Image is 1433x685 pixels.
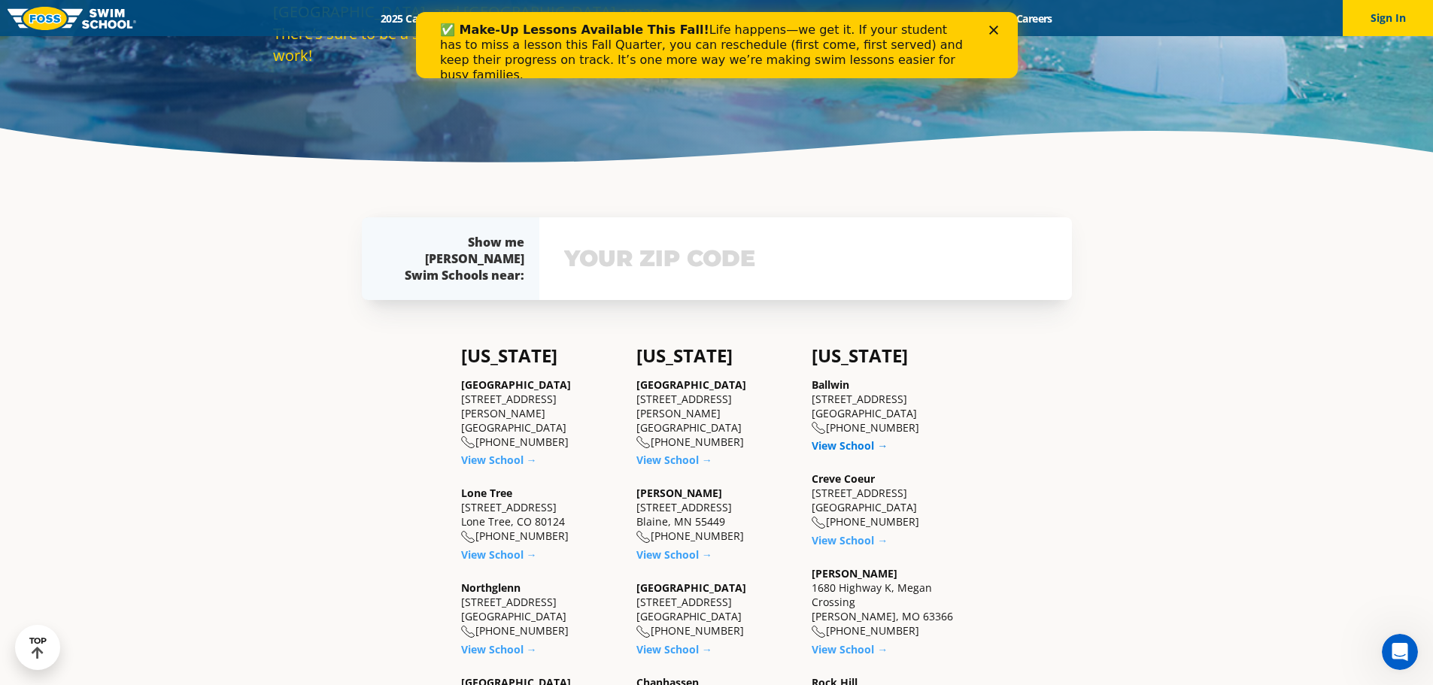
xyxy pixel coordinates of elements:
a: View School → [461,547,537,562]
div: Show me [PERSON_NAME] Swim Schools near: [392,234,524,283]
div: [STREET_ADDRESS] [GEOGRAPHIC_DATA] [PHONE_NUMBER] [812,377,972,435]
a: View School → [461,453,537,467]
a: Lone Tree [461,486,512,500]
img: location-phone-o-icon.svg [812,422,826,435]
a: [GEOGRAPHIC_DATA] [461,377,571,392]
a: Northglenn [461,580,521,595]
a: Blog [955,11,1003,26]
a: View School → [812,642,888,656]
a: Careers [1003,11,1065,26]
a: [GEOGRAPHIC_DATA] [636,580,746,595]
div: Life happens—we get it. If your student has to miss a lesson this Fall Quarter, you can reschedul... [24,11,554,71]
div: Close [573,14,588,23]
a: View School → [636,642,712,656]
img: location-phone-o-icon.svg [461,531,475,544]
a: [PERSON_NAME] [636,486,722,500]
a: Ballwin [812,377,849,392]
div: [STREET_ADDRESS] Blaine, MN 55449 [PHONE_NUMBER] [636,486,797,544]
img: location-phone-o-icon.svg [461,436,475,449]
div: [STREET_ADDRESS] [GEOGRAPHIC_DATA] [PHONE_NUMBER] [461,580,621,638]
a: Schools [462,11,525,26]
div: [STREET_ADDRESS] [GEOGRAPHIC_DATA] [PHONE_NUMBER] [636,580,797,638]
h4: [US_STATE] [636,345,797,366]
a: About [PERSON_NAME] [657,11,797,26]
input: YOUR ZIP CODE [560,237,1051,280]
b: ✅ Make-Up Lessons Available This Fall! [24,11,293,25]
a: Creve Coeur [812,471,875,486]
iframe: Intercom live chat banner [416,12,1018,78]
a: 2025 Calendar [368,11,462,26]
h4: [US_STATE] [461,345,621,366]
h4: [US_STATE] [812,345,972,366]
div: [STREET_ADDRESS][PERSON_NAME] [GEOGRAPHIC_DATA] [PHONE_NUMBER] [461,377,621,450]
img: location-phone-o-icon.svg [636,531,651,544]
div: [STREET_ADDRESS][PERSON_NAME] [GEOGRAPHIC_DATA] [PHONE_NUMBER] [636,377,797,450]
img: location-phone-o-icon.svg [812,517,826,529]
iframe: Intercom live chat [1382,634,1418,670]
a: Swim Path® Program [525,11,657,26]
div: [STREET_ADDRESS] Lone Tree, CO 80124 [PHONE_NUMBER] [461,486,621,544]
a: [PERSON_NAME] [812,566,897,580]
a: [GEOGRAPHIC_DATA] [636,377,746,392]
img: location-phone-o-icon.svg [636,436,651,449]
a: View School → [812,438,888,453]
a: View School → [636,453,712,467]
a: View School → [461,642,537,656]
img: FOSS Swim School Logo [8,7,136,30]
div: 1680 Highway K, Megan Crossing [PERSON_NAME], MO 63366 [PHONE_NUMBER] [812,566,972,638]
a: Swim Like [PERSON_NAME] [797,11,956,26]
img: location-phone-o-icon.svg [812,626,826,638]
a: View School → [812,533,888,547]
div: [STREET_ADDRESS] [GEOGRAPHIC_DATA] [PHONE_NUMBER] [812,471,972,529]
div: TOP [29,636,47,659]
a: View School → [636,547,712,562]
img: location-phone-o-icon.svg [636,626,651,638]
img: location-phone-o-icon.svg [461,626,475,638]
